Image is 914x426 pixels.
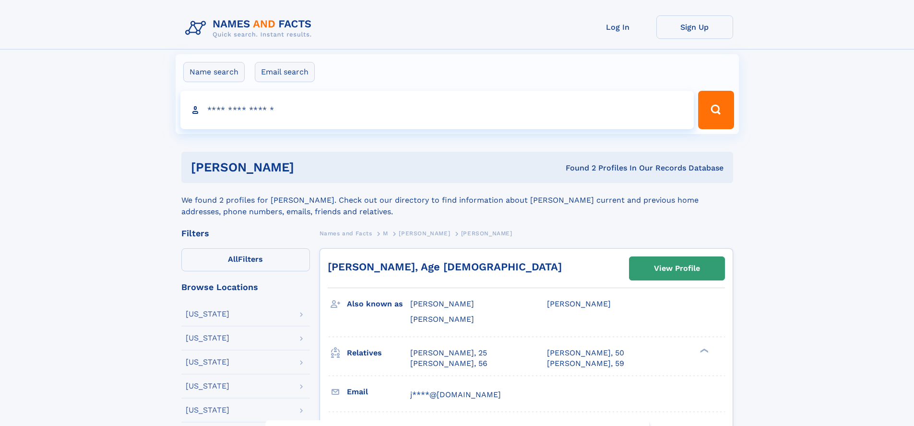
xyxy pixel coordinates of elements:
[698,347,709,353] div: ❯
[186,358,229,366] div: [US_STATE]
[181,183,733,218] div: We found 2 profiles for [PERSON_NAME]. Check out our directory to find information about [PERSON_...
[399,230,450,237] span: [PERSON_NAME]
[181,229,310,238] div: Filters
[547,358,624,369] a: [PERSON_NAME], 59
[383,227,388,239] a: M
[180,91,694,129] input: search input
[191,161,430,173] h1: [PERSON_NAME]
[656,15,733,39] a: Sign Up
[430,163,724,173] div: Found 2 Profiles In Our Records Database
[181,15,320,41] img: Logo Names and Facts
[183,62,245,82] label: Name search
[580,15,656,39] a: Log In
[410,315,474,324] span: [PERSON_NAME]
[410,348,487,358] a: [PERSON_NAME], 25
[410,299,474,308] span: [PERSON_NAME]
[410,358,487,369] a: [PERSON_NAME], 56
[181,283,310,292] div: Browse Locations
[347,384,410,400] h3: Email
[255,62,315,82] label: Email search
[547,299,611,308] span: [PERSON_NAME]
[186,406,229,414] div: [US_STATE]
[186,334,229,342] div: [US_STATE]
[347,296,410,312] h3: Also known as
[629,257,724,280] a: View Profile
[186,382,229,390] div: [US_STATE]
[383,230,388,237] span: M
[186,310,229,318] div: [US_STATE]
[320,227,372,239] a: Names and Facts
[228,255,238,264] span: All
[547,348,624,358] a: [PERSON_NAME], 50
[698,91,734,129] button: Search Button
[347,345,410,361] h3: Relatives
[654,257,700,280] div: View Profile
[461,230,512,237] span: [PERSON_NAME]
[328,261,562,273] a: [PERSON_NAME], Age [DEMOGRAPHIC_DATA]
[181,248,310,271] label: Filters
[399,227,450,239] a: [PERSON_NAME]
